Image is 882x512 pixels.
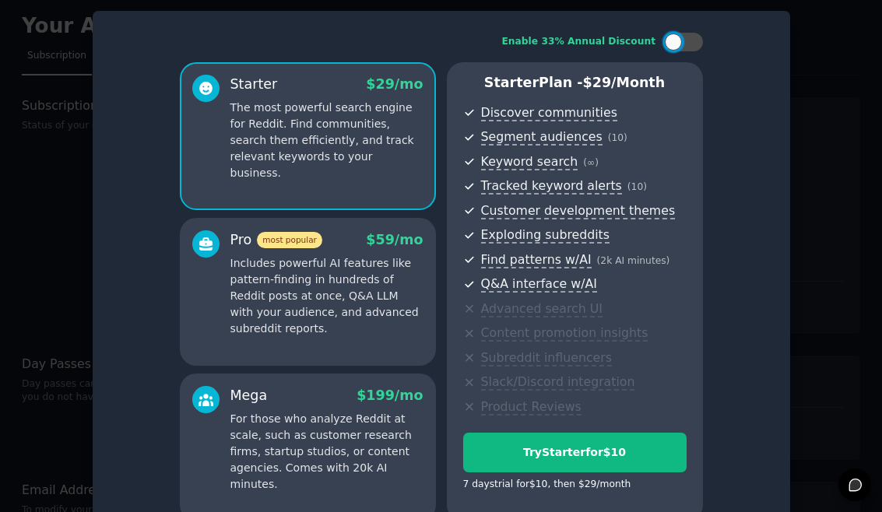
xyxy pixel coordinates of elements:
span: ( 2k AI minutes ) [597,255,670,266]
span: ( ∞ ) [583,157,599,168]
span: Discover communities [481,105,617,121]
span: $ 29 /month [583,75,666,90]
span: ( 10 ) [608,132,627,143]
div: Mega [230,386,268,405]
button: TryStarterfor$10 [463,433,687,472]
div: Try Starter for $10 [464,444,686,461]
span: Q&A interface w/AI [481,276,597,293]
span: $ 59 /mo [366,232,423,247]
span: Customer development themes [481,203,676,219]
span: Product Reviews [481,399,582,416]
span: Segment audiences [481,129,603,146]
span: Exploding subreddits [481,227,610,244]
p: Starter Plan - [463,73,687,93]
span: $ 199 /mo [357,388,423,403]
div: Pro [230,230,322,250]
span: most popular [257,232,322,248]
div: Enable 33% Annual Discount [502,35,656,49]
span: Advanced search UI [481,301,603,317]
span: Keyword search [481,154,578,170]
span: Content promotion insights [481,325,648,342]
p: For those who analyze Reddit at scale, such as customer research firms, startup studios, or conte... [230,411,423,493]
p: The most powerful search engine for Reddit. Find communities, search them efficiently, and track ... [230,100,423,181]
div: Starter [230,75,278,94]
span: Subreddit influencers [481,350,612,366]
span: $ 29 /mo [366,76,423,92]
span: ( 10 ) [627,181,647,192]
span: Tracked keyword alerts [481,178,622,195]
span: Find patterns w/AI [481,252,592,268]
span: Slack/Discord integration [481,374,635,391]
p: Includes powerful AI features like pattern-finding in hundreds of Reddit posts at once, Q&A LLM w... [230,255,423,337]
div: 7 days trial for $10 , then $ 29 /month [463,478,631,492]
